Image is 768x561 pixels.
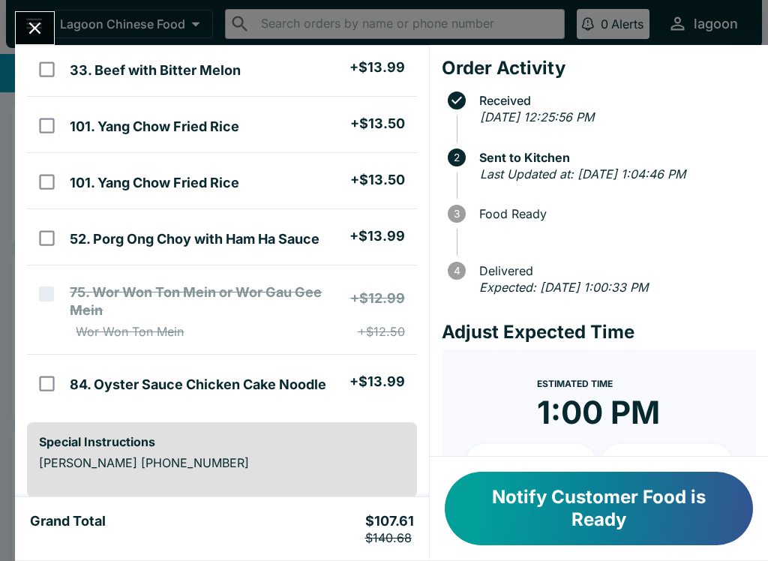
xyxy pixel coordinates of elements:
h5: + $13.50 [350,171,405,189]
text: 4 [453,265,460,277]
h5: + $13.50 [350,115,405,133]
h5: 101. Yang Chow Fried Rice [70,174,239,192]
h5: + $12.99 [350,289,405,307]
h4: Adjust Expected Time [442,321,756,343]
h5: Grand Total [30,512,106,545]
span: Estimated Time [537,378,613,389]
button: + 10 [466,444,596,481]
button: Close [16,12,54,44]
p: [PERSON_NAME] [PHONE_NUMBER] [39,455,405,470]
span: Received [472,94,756,107]
span: Sent to Kitchen [472,151,756,164]
span: Food Ready [472,207,756,220]
text: 2 [454,151,460,163]
text: 3 [454,208,460,220]
button: Notify Customer Food is Ready [445,472,753,545]
h5: 33. Beef with Bitter Melon [70,61,241,79]
h5: $107.61 [365,512,414,545]
p: Wor Won Ton Mein [76,324,184,339]
h6: Special Instructions [39,434,405,449]
h5: 101. Yang Chow Fried Rice [70,118,239,136]
h5: 52. Porg Ong Choy with Ham Ha Sauce [70,230,319,248]
p: $140.68 [365,530,414,545]
h5: + $13.99 [349,227,405,245]
h5: + $13.99 [349,58,405,76]
h5: 84. Oyster Sauce Chicken Cake Noodle [70,376,326,394]
p: + $12.50 [358,324,405,339]
em: [DATE] 12:25:56 PM [480,109,594,124]
em: Last Updated at: [DATE] 1:04:46 PM [480,166,685,181]
time: 1:00 PM [537,393,660,432]
em: Expected: [DATE] 1:00:33 PM [479,280,648,295]
span: Delivered [472,264,756,277]
button: + 20 [601,444,732,481]
h5: + $13.99 [349,373,405,391]
h5: 75. Wor Won Ton Mein or Wor Gau Gee Mein [70,283,349,319]
h4: Order Activity [442,57,756,79]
